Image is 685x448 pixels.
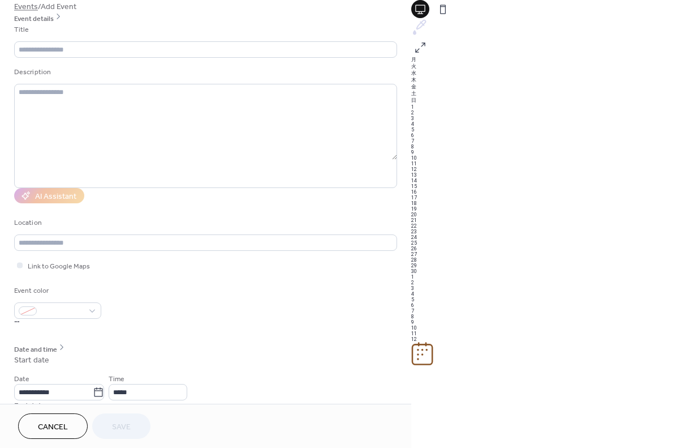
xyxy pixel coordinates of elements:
[411,144,685,150] div: 8
[14,66,395,78] div: Description
[109,373,124,385] span: Time
[411,167,685,172] div: 12
[411,70,685,77] div: 水
[411,274,685,280] div: 1
[411,234,685,240] div: 24
[411,184,685,189] div: 15
[411,155,685,161] div: 10
[411,246,685,251] div: 26
[411,110,685,116] div: 2
[14,373,29,385] span: Date
[411,240,685,246] div: 25
[18,413,88,439] button: Cancel
[411,251,685,257] div: 27
[411,138,685,144] div: 7
[411,331,685,336] div: 11
[411,91,685,97] div: 土
[28,261,90,272] span: Link to Google Maps
[411,308,685,314] div: 7
[14,285,99,297] div: Event color
[411,150,685,155] div: 9
[411,314,685,319] div: 8
[411,206,685,212] div: 19
[411,97,685,104] div: 日
[411,200,685,206] div: 18
[411,121,685,127] div: 4
[411,297,685,302] div: 5
[411,217,685,223] div: 21
[411,116,685,121] div: 3
[411,268,685,274] div: 30
[411,104,685,110] div: 1
[14,344,57,356] span: Date and time
[411,195,685,200] div: 17
[411,57,685,63] div: 月
[14,355,49,366] div: Start date
[411,263,685,268] div: 29
[411,336,685,342] div: 12
[14,13,54,25] span: Event details
[411,161,685,167] div: 11
[411,189,685,195] div: 16
[411,178,685,184] div: 14
[411,325,685,331] div: 10
[411,127,685,133] div: 5
[411,285,685,291] div: 3
[411,291,685,297] div: 4
[14,400,46,412] div: End date
[411,172,685,178] div: 13
[411,212,685,217] div: 20
[411,229,685,234] div: 23
[411,319,685,325] div: 9
[411,280,685,285] div: 2
[411,302,685,308] div: 6
[411,77,685,84] div: 木
[14,319,397,325] div: •••
[411,133,685,138] div: 6
[411,223,685,229] div: 22
[14,24,395,36] div: Title
[411,257,685,263] div: 28
[411,84,685,91] div: 金
[411,63,685,70] div: 火
[14,217,395,229] div: Location
[38,421,68,433] span: Cancel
